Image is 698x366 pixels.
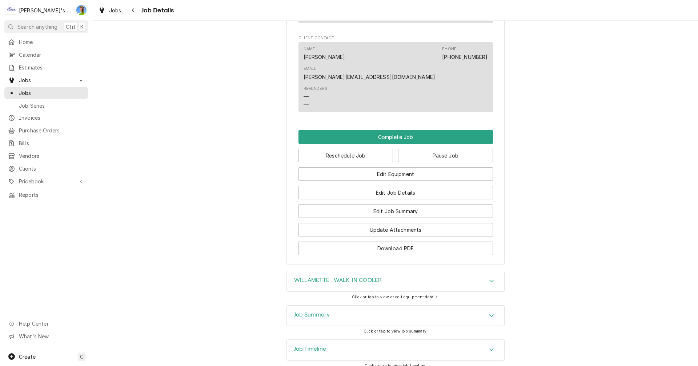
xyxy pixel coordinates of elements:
div: Name [304,46,315,52]
span: Click or tap to view or edit equipment details. [352,295,439,299]
div: [PERSON_NAME]'s Refrigeration [19,7,72,14]
div: Job Summary [286,305,505,326]
div: Button Group Row [298,236,493,255]
span: Calendar [19,51,85,59]
button: Edit Job Summary [298,204,493,218]
div: GA [76,5,87,15]
div: Button Group Row [298,218,493,236]
div: C [7,5,17,15]
div: Button Group Row [298,181,493,199]
div: Button Group Row [298,199,493,218]
div: Accordion Header [287,271,504,291]
button: Search anythingCtrlK [4,20,88,33]
button: Update Attachments [298,223,493,236]
span: Help Center [19,320,84,327]
a: Go to Pricebook [4,175,88,187]
h3: Job Summary [294,311,330,318]
div: WILLAMETTE- WALK-IN COOLER [286,271,505,292]
span: Reports [19,191,85,199]
h3: Job Timeline [294,346,326,353]
div: — [304,93,309,100]
span: Client Contact [298,35,493,41]
a: Home [4,36,88,48]
span: Jobs [19,76,74,84]
span: K [80,23,84,31]
div: Accordion Header [287,340,504,360]
button: Navigate back [128,4,139,16]
button: Accordion Details Expand Trigger [287,271,504,291]
div: Accordion Header [287,306,504,326]
a: Bills [4,137,88,149]
span: Create [19,354,36,360]
span: Job Details [139,5,174,15]
button: Edit Job Details [298,186,493,199]
button: Complete Job [298,130,493,144]
a: Go to Help Center [4,318,88,330]
div: Contact [298,42,493,112]
a: Go to Jobs [4,74,88,86]
div: [PERSON_NAME] [304,53,345,61]
div: Phone [442,46,488,61]
div: Button Group Row [298,144,493,162]
button: Accordion Details Expand Trigger [287,340,504,360]
span: C [80,353,84,361]
div: Client Contact List [298,42,493,115]
h3: WILLAMETTE- WALK-IN COOLER [294,277,382,284]
div: Phone [442,46,456,52]
span: Bills [19,139,85,147]
div: Email [304,66,316,72]
span: Ctrl [66,23,75,31]
a: Job Series [4,100,88,112]
div: Reminders [304,86,328,92]
span: Purchase Orders [19,127,85,134]
span: Estimates [19,64,85,71]
a: Jobs [4,87,88,99]
span: Home [19,38,85,46]
a: [PERSON_NAME][EMAIL_ADDRESS][DOMAIN_NAME] [304,74,436,80]
div: Button Group Row [298,162,493,181]
span: Search anything [17,23,57,31]
button: Reschedule Job [298,149,393,162]
div: Name [304,46,345,61]
a: Calendar [4,49,88,61]
a: Reports [4,189,88,201]
a: Vendors [4,150,88,162]
button: Accordion Details Expand Trigger [287,306,504,326]
div: Button Group [298,130,493,255]
a: Invoices [4,112,88,124]
span: Job Series [19,102,85,110]
a: Go to What's New [4,330,88,342]
div: Job Timeline [286,339,505,361]
a: Clients [4,163,88,175]
span: Jobs [109,7,121,14]
span: Vendors [19,152,85,160]
div: Reminders [304,86,328,108]
div: — [304,100,309,108]
div: Greg Austin's Avatar [76,5,87,15]
button: Download PDF [298,242,493,255]
span: What's New [19,333,84,340]
div: Email [304,66,436,80]
span: Clients [19,165,85,172]
span: Invoices [19,114,85,122]
span: Jobs [19,89,85,97]
div: Clay's Refrigeration's Avatar [7,5,17,15]
a: [PHONE_NUMBER] [442,54,488,60]
a: Jobs [95,4,124,16]
button: Edit Equipment [298,167,493,181]
a: Purchase Orders [4,124,88,136]
span: Pricebook [19,178,74,185]
div: Client Contact [298,35,493,115]
span: Click or tap to view job summary. [364,329,428,334]
div: Button Group Row [298,130,493,144]
button: Pause Job [398,149,493,162]
a: Estimates [4,61,88,73]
